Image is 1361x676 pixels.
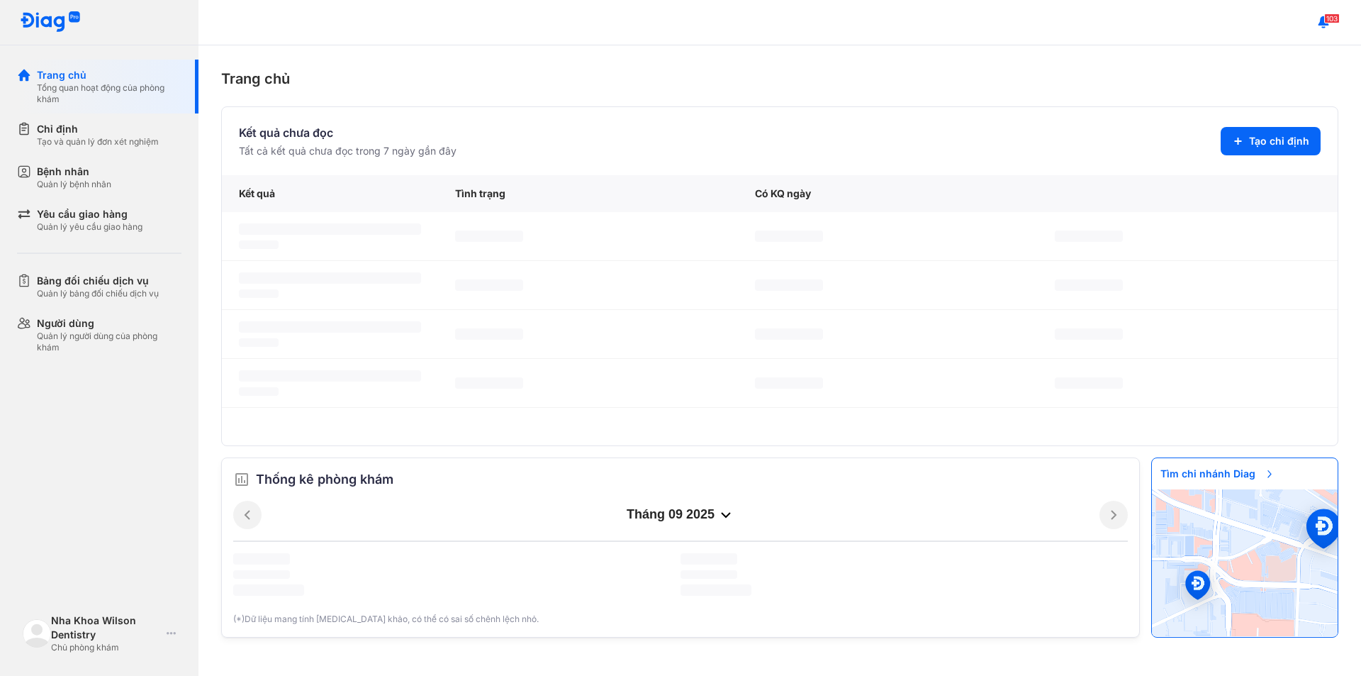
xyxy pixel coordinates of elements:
span: ‌ [755,231,823,242]
div: Chủ phòng khám [51,642,161,653]
span: ‌ [1055,328,1123,340]
div: Quản lý người dùng của phòng khám [37,331,181,353]
span: ‌ [233,570,290,579]
span: ‌ [239,223,421,235]
span: ‌ [755,328,823,340]
button: Tạo chỉ định [1221,127,1321,155]
div: Tạo và quản lý đơn xét nghiệm [37,136,159,148]
span: 103 [1324,13,1340,23]
div: Quản lý bảng đối chiếu dịch vụ [37,288,159,299]
img: logo [23,619,51,648]
span: ‌ [1055,279,1123,291]
span: ‌ [239,272,421,284]
div: Chỉ định [37,122,159,136]
div: Bệnh nhân [37,165,111,179]
span: ‌ [680,584,751,596]
div: (*)Dữ liệu mang tính [MEDICAL_DATA] khảo, có thể có sai số chênh lệch nhỏ. [233,613,1128,626]
span: ‌ [233,584,304,596]
span: ‌ [239,338,279,347]
span: Tìm chi nhánh Diag [1152,458,1284,489]
div: Trang chủ [37,68,181,82]
span: ‌ [455,377,523,389]
span: ‌ [1055,231,1123,242]
div: Tình trạng [438,175,738,212]
span: ‌ [233,553,290,565]
span: ‌ [680,553,737,565]
div: Tổng quan hoạt động của phòng khám [37,82,181,105]
div: Trang chủ [221,68,1338,89]
span: ‌ [239,370,421,382]
div: Kết quả [222,175,438,212]
div: Quản lý bệnh nhân [37,179,111,190]
span: ‌ [755,279,823,291]
div: Kết quả chưa đọc [239,124,457,141]
div: Yêu cầu giao hàng [37,207,142,221]
span: Tạo chỉ định [1249,134,1309,148]
span: ‌ [239,387,279,396]
div: Nha Khoa Wilson Dentistry [51,614,161,642]
img: order.5a6da16c.svg [233,471,250,488]
span: ‌ [755,377,823,389]
div: Quản lý yêu cầu giao hàng [37,221,142,233]
div: Có KQ ngày [738,175,1038,212]
span: Thống kê phòng khám [256,470,393,489]
span: ‌ [455,328,523,340]
span: ‌ [680,570,737,579]
span: ‌ [455,231,523,242]
span: ‌ [1055,377,1123,389]
div: tháng 09 2025 [262,506,1099,523]
div: Bảng đối chiếu dịch vụ [37,274,159,288]
div: Người dùng [37,316,181,331]
span: ‌ [455,279,523,291]
img: logo [20,11,81,33]
span: ‌ [239,240,279,249]
div: Tất cả kết quả chưa đọc trong 7 ngày gần đây [239,144,457,158]
span: ‌ [239,321,421,333]
span: ‌ [239,289,279,298]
